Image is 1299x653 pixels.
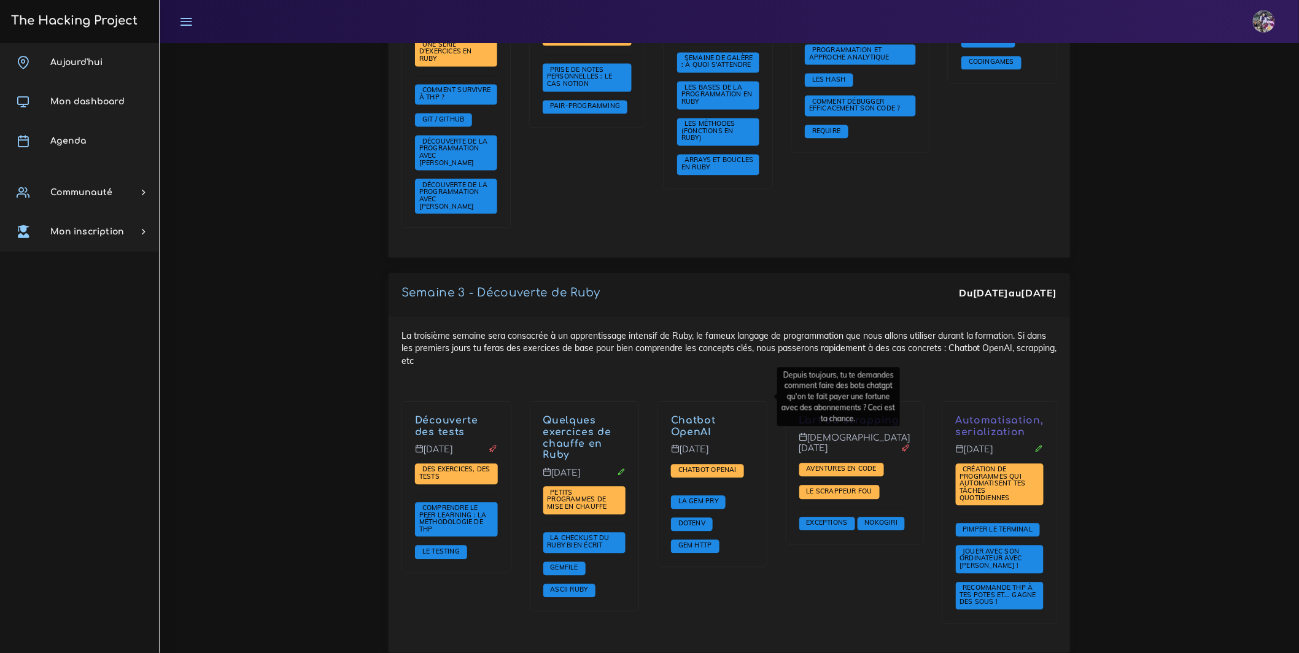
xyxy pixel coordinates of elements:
span: Arrays et boucles en Ruby [681,155,754,171]
span: Pair-Programming [547,101,623,110]
strong: [DATE] [973,287,1009,299]
span: Mon dashboard [50,97,125,106]
p: [DATE] [543,468,626,487]
span: Gemfile [548,563,581,571]
span: Pimper le terminal [960,525,1036,533]
span: Dotenv [675,519,708,527]
a: Comment débugger efficacement son code ? [809,98,904,114]
span: Création de programmes qui automatisent tes tâches quotidiennes [960,465,1026,501]
a: La gem PRY [675,497,721,506]
a: Petits programmes de mise en chauffe [548,489,610,511]
a: Chatbot OpenAI [671,415,716,438]
a: La checklist du Ruby bien écrit [548,534,610,550]
span: Recommande THP à tes potes et... gagne des sous ! [960,583,1036,606]
a: Semaine de galère : à quoi s'attendre [681,54,754,70]
span: Comprendre le peer learning : la méthodologie de THP [419,503,487,533]
p: [DATE] [956,444,1044,464]
span: Codingames [966,57,1017,66]
span: ASCII Ruby [548,585,591,593]
a: Gemfile [548,563,581,572]
a: Programmation et approche analytique [809,46,893,62]
p: [DATE] [671,444,754,464]
p: [DEMOGRAPHIC_DATA][DATE] [799,433,910,463]
span: Git / Github [419,115,468,123]
span: Le testing [419,547,463,555]
a: Des exercices, des tests [419,465,491,481]
a: Require [809,126,843,135]
h3: The Hacking Project [7,14,138,28]
span: Les méthodes (fonctions en Ruby) [681,119,735,142]
a: Chatbot OpenAI [675,466,740,474]
span: Aujourd'hui [50,58,103,67]
div: Depuis toujours, tu te demandes comment faire des bots chatgpt qu'on te fait payer une fortune av... [777,367,900,426]
a: Codingames [966,58,1017,66]
span: Découverte de la programmation avec [PERSON_NAME] [419,137,487,167]
span: Petits programmes de mise en chauffe [548,488,610,511]
span: Nokogiri [862,518,901,527]
span: Une série d'exercices en Ruby [419,40,472,63]
a: Les bases de la programmation en Ruby [681,83,752,106]
a: Une série d'exercices en Ruby [419,41,472,63]
span: Découverte de la programmation avec [PERSON_NAME] [419,180,487,211]
p: [DATE] [415,444,498,464]
span: Programmation et approche analytique [809,45,893,61]
span: Agenda [50,136,86,145]
span: Le scrappeur fou [804,487,875,495]
a: Découverte de la programmation avec [PERSON_NAME] [419,137,487,168]
a: Pair-Programming [547,102,623,110]
span: Mon inscription [50,227,124,236]
div: La troisième semaine sera consacrée à un apprentissage intensif de Ruby, le fameux langage de pro... [389,317,1070,652]
span: Comment survivre à THP ? [419,85,491,101]
a: Découverte de la programmation avec [PERSON_NAME] [419,181,487,211]
a: Le testing [419,547,463,556]
a: Comprendre le peer learning : la méthodologie de THP [419,504,487,534]
a: Les méthodes (fonctions en Ruby) [681,120,735,142]
a: Dotenv [675,519,708,528]
a: Semaine 3 - Découverte de Ruby [401,287,600,299]
span: Aventures en code [804,464,880,473]
a: Prise de notes personnelles : le cas Notion [547,66,613,88]
a: Découverte des tests [415,415,478,438]
strong: [DATE] [1022,287,1057,299]
img: eg54bupqcshyolnhdacp.jpg [1253,10,1275,33]
a: Arrays et boucles en Ruby [681,156,754,172]
a: Les Hash [809,75,849,84]
a: Comment survivre à THP ? [419,86,491,102]
span: Les Hash [809,75,849,83]
span: La checklist du Ruby bien écrit [548,533,610,549]
span: La gem PRY [675,497,721,505]
span: Comment débugger efficacement son code ? [809,97,904,113]
span: Communauté [50,188,112,197]
span: Chatbot OpenAI [675,465,740,474]
span: Gem HTTP [675,541,715,549]
div: Du au [960,286,1057,300]
a: Git / Github [419,115,468,124]
span: Jouer avec son ordinateur avec [PERSON_NAME] ! [960,547,1022,570]
span: Prise de notes personnelles : le cas Notion [547,65,613,88]
a: Quelques exercices de chauffe en Ruby [543,415,611,460]
span: Exceptions [804,518,851,527]
span: Semaine de galère : à quoi s'attendre [681,53,754,69]
a: Gem HTTP [675,541,715,550]
p: Automatisation, serialization [956,415,1044,438]
a: ASCII Ruby [548,585,591,594]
